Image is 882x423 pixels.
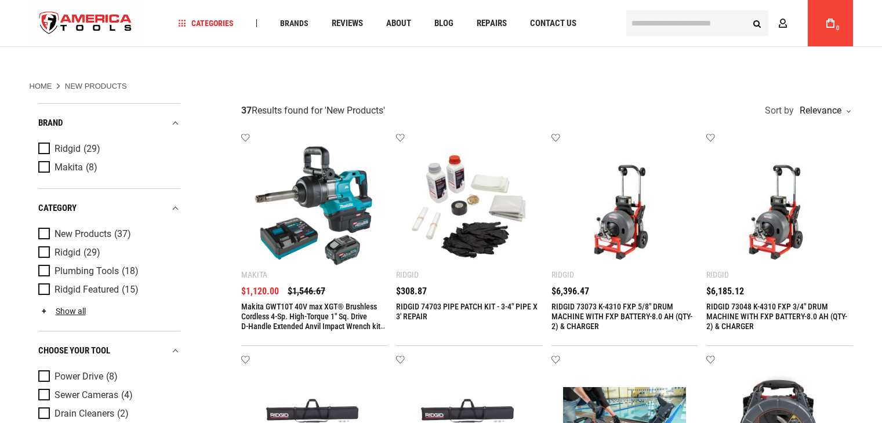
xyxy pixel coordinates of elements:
img: RIDGID 73073 K-4310 FXP 5/8 [563,145,687,268]
strong: New Products [65,82,127,90]
span: $6,396.47 [551,287,589,296]
a: Contact Us [525,16,582,31]
a: Blog [429,16,459,31]
span: Ridgid [55,247,81,258]
a: store logo [30,2,142,45]
img: Makita GWT10T 40V max XGT® Brushless Cordless 4‑Sp. High‑Torque 1 [253,145,376,268]
a: About [381,16,416,31]
img: RIDGID 74703 PIPE PATCH KIT - 3-4 [408,145,531,268]
span: Contact Us [530,19,576,28]
span: $1,546.67 [288,287,325,296]
div: category [38,200,180,216]
span: Makita [55,162,83,173]
div: Brand [38,115,180,131]
a: Plumbing Tools (18) [38,265,177,278]
span: (29) [84,248,100,258]
a: Home [30,81,52,92]
span: Ridgid [55,144,81,154]
a: Makita (8) [38,161,177,174]
span: (8) [106,372,118,382]
span: Sewer Cameras [55,390,118,400]
a: RIDGID 73048 K-4310 FXP 3/4" DRUM MACHINE WITH FXP BATTERY-8.0 AH (QTY-2) & CHARGER [706,302,847,331]
span: Ridgid Featured [55,285,119,295]
img: America Tools [30,2,142,45]
span: Sort by [765,106,794,115]
div: Ridgid [551,270,574,279]
span: New Products [326,105,383,116]
a: Show all [38,307,86,316]
div: Results found for ' ' [241,105,385,117]
span: Repairs [477,19,507,28]
span: Plumbing Tools [55,266,119,276]
a: Reviews [326,16,368,31]
a: RIDGID 73073 K-4310 FXP 5/8" DRUM MACHINE WITH FXP BATTERY-8.0 AH (QTY-2) & CHARGER [551,302,692,331]
div: Ridgid [396,270,419,279]
a: Ridgid (29) [38,143,177,155]
span: 0 [836,25,840,31]
span: Power Drive [55,371,103,382]
span: (37) [114,229,131,239]
strong: 37 [241,105,252,116]
span: $308.87 [396,287,427,296]
a: New Products (37) [38,228,177,240]
span: Categories [178,19,234,27]
span: (18) [122,267,139,276]
span: $6,185.12 [706,287,744,296]
span: Drain Cleaners [55,409,114,419]
span: (29) [84,144,100,154]
a: Ridgid (29) [38,246,177,259]
span: (2) [117,409,129,419]
a: Categories [173,16,239,31]
a: Power Drive (8) [38,370,177,383]
span: (8) [86,163,97,173]
div: Ridgid [706,270,729,279]
span: About [386,19,411,28]
span: (4) [121,391,133,400]
a: Brands [275,16,314,31]
a: Makita GWT10T 40V max XGT® Brushless Cordless 4‑Sp. High‑Torque 1" Sq. Drive D‑Handle Extended An... [241,302,385,341]
a: Ridgid Featured (15) [38,283,177,296]
div: Makita [241,270,267,279]
div: Relevance [797,106,850,115]
span: Brands [280,19,308,27]
span: (15) [122,285,139,295]
span: New Products [55,229,111,239]
span: Blog [434,19,453,28]
span: $1,120.00 [241,287,279,296]
img: RIDGID 73048 K-4310 FXP 3/4 [718,145,841,268]
a: Drain Cleaners (2) [38,407,177,420]
a: Repairs [471,16,512,31]
a: Sewer Cameras (4) [38,389,177,402]
a: RIDGID 74703 PIPE PATCH KIT - 3-4" PIPE X 3' REPAIR [396,302,538,321]
button: Search [746,12,768,34]
div: Choose Your Tool [38,343,180,359]
span: Reviews [332,19,363,28]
